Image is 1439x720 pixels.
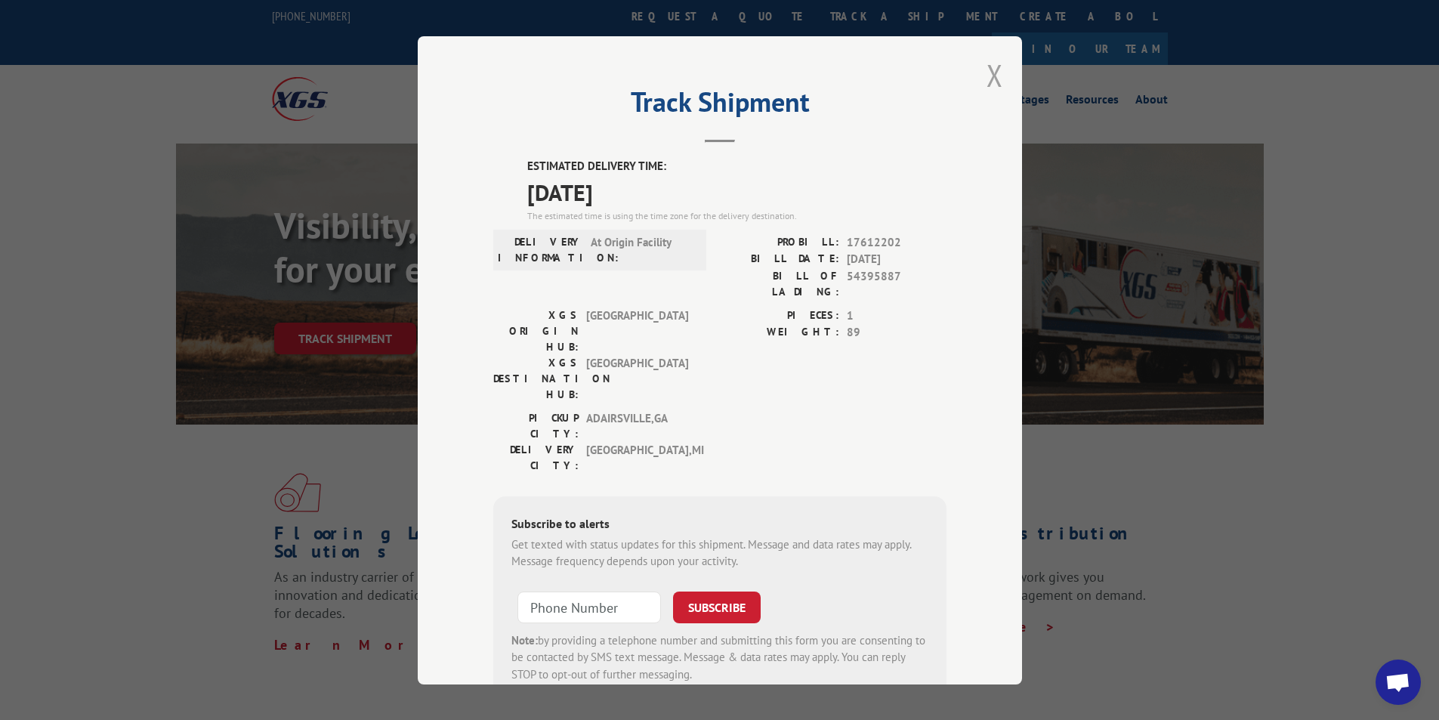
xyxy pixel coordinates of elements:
[586,307,688,354] span: [GEOGRAPHIC_DATA]
[527,158,946,175] label: ESTIMATED DELIVERY TIME:
[673,591,761,623] button: SUBSCRIBE
[586,354,688,402] span: [GEOGRAPHIC_DATA]
[847,233,946,251] span: 17612202
[493,409,579,441] label: PICKUP CITY:
[511,632,538,647] strong: Note:
[987,55,1003,95] button: Close modal
[720,324,839,341] label: WEIGHT:
[511,514,928,536] div: Subscribe to alerts
[586,441,688,473] span: [GEOGRAPHIC_DATA] , MI
[493,441,579,473] label: DELIVERY CITY:
[847,324,946,341] span: 89
[591,233,693,265] span: At Origin Facility
[720,267,839,299] label: BILL OF LADING:
[847,307,946,324] span: 1
[720,251,839,268] label: BILL DATE:
[527,209,946,222] div: The estimated time is using the time zone for the delivery destination.
[586,409,688,441] span: ADAIRSVILLE , GA
[511,632,928,683] div: by providing a telephone number and submitting this form you are consenting to be contacted by SM...
[493,307,579,354] label: XGS ORIGIN HUB:
[1376,660,1421,705] div: Open chat
[720,233,839,251] label: PROBILL:
[527,175,946,209] span: [DATE]
[493,354,579,402] label: XGS DESTINATION HUB:
[847,267,946,299] span: 54395887
[511,536,928,570] div: Get texted with status updates for this shipment. Message and data rates may apply. Message frequ...
[847,251,946,268] span: [DATE]
[493,91,946,120] h2: Track Shipment
[517,591,661,623] input: Phone Number
[498,233,583,265] label: DELIVERY INFORMATION:
[720,307,839,324] label: PIECES:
